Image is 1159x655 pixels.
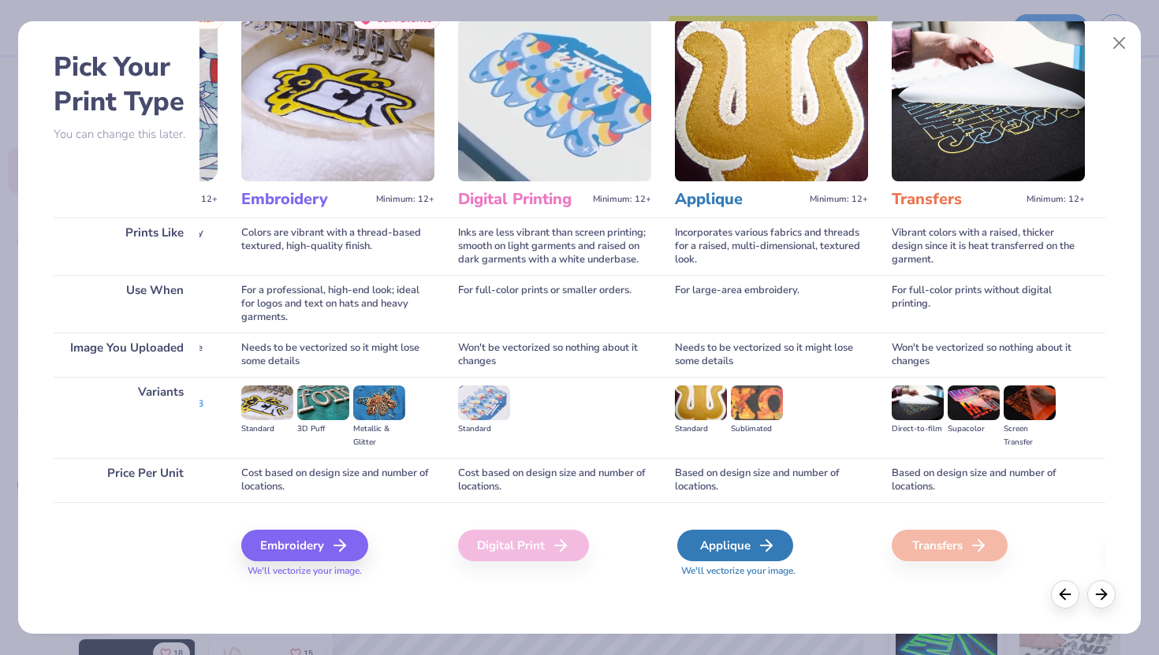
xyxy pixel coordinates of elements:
div: Standard [241,422,293,436]
div: Vibrant colors with a raised, thicker design since it is heat transferred on the garment. [892,218,1085,275]
img: Direct-to-film [892,385,944,420]
div: Won't be vectorized so nothing about it changes [458,333,651,377]
div: Digital Print [458,530,589,561]
img: Screen Transfer [1004,385,1056,420]
div: Screen Transfer [1004,422,1056,449]
div: Applique [677,530,793,561]
img: Sublimated [731,385,783,420]
img: Standard [675,385,727,420]
div: 3D Puff [297,422,349,436]
div: Image You Uploaded [54,333,199,377]
img: Digital Printing [458,19,651,181]
span: Minimum: 12+ [1027,194,1085,205]
div: Direct-to-film [892,422,944,436]
div: Won't be vectorized so nothing about it changes [892,333,1085,377]
div: Prints Like [54,218,199,275]
div: Standard [675,422,727,436]
img: Transfers [892,19,1085,181]
div: Standard [458,422,510,436]
div: Supacolor [948,422,1000,436]
div: Based on design size and number of locations. [892,458,1085,502]
span: Minimum: 12+ [376,194,434,205]
img: Standard [458,385,510,420]
img: Standard [241,385,293,420]
div: Variants [54,377,199,458]
img: Applique [675,19,868,181]
span: Minimum: 12+ [593,194,651,205]
h2: Pick Your Print Type [54,50,199,119]
div: Incorporates various fabrics and threads for a raised, multi-dimensional, textured look. [675,218,868,275]
div: Cost based on design size and number of locations. [241,458,434,502]
div: Colors are vibrant with a thread-based textured, high-quality finish. [241,218,434,275]
div: Embroidery [241,530,368,561]
span: Minimum: 12+ [810,194,868,205]
div: For a professional, high-end look; ideal for logos and text on hats and heavy garments. [241,275,434,333]
p: You can change this later. [54,128,199,141]
div: Price Per Unit [54,458,199,502]
img: 3D Puff [297,385,349,420]
h3: Applique [675,189,803,210]
div: Metallic & Glitter [353,422,405,449]
img: Supacolor [948,385,1000,420]
div: For full-color prints or smaller orders. [458,275,651,333]
div: Needs to be vectorized so it might lose some details [675,333,868,377]
img: Metallic & Glitter [353,385,405,420]
h3: Digital Printing [458,189,587,210]
span: Our Favorite [376,13,432,24]
span: We'll vectorize your image. [675,564,868,578]
div: Needs to be vectorized so it might lose some details [241,333,434,377]
div: For full-color prints without digital printing. [892,275,1085,333]
div: For large-area embroidery. [675,275,868,333]
div: Inks are less vibrant than screen printing; smooth on light garments and raised on dark garments ... [458,218,651,275]
div: Sublimated [731,422,783,436]
img: Embroidery [241,19,434,181]
h3: Transfers [892,189,1020,210]
div: Cost based on design size and number of locations. [458,458,651,502]
div: Transfers [892,530,1008,561]
div: Use When [54,275,199,333]
div: Based on design size and number of locations. [675,458,868,502]
span: We'll vectorize your image. [241,564,434,578]
h3: Embroidery [241,189,370,210]
button: Close [1105,28,1135,58]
